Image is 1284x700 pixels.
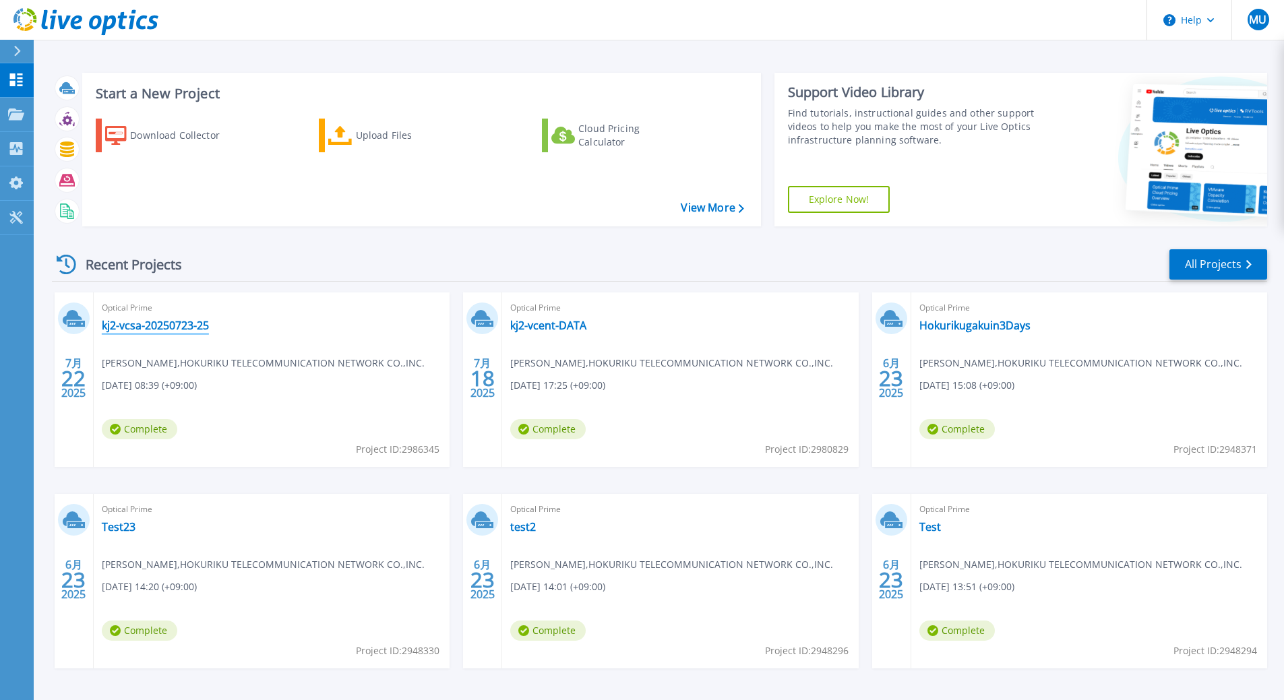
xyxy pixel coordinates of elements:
[470,574,495,585] span: 23
[61,574,86,585] span: 23
[919,319,1031,332] a: Hokurikugakuin3Days
[788,84,1039,101] div: Support Video Library
[765,643,849,658] span: Project ID: 2948296
[1169,249,1267,280] a: All Projects
[1249,14,1266,25] span: MU
[510,378,605,393] span: [DATE] 17:25 (+09:00)
[102,419,177,439] span: Complete
[510,319,586,332] a: kj2-vcent-DATA
[61,373,86,384] span: 22
[578,122,686,149] div: Cloud Pricing Calculator
[681,201,743,214] a: View More
[919,621,995,641] span: Complete
[510,502,850,517] span: Optical Prime
[919,520,941,534] a: Test
[102,356,425,371] span: [PERSON_NAME] , HOKURIKU TELECOMMUNICATION NETWORK CO.,INC.
[542,119,692,152] a: Cloud Pricing Calculator
[96,86,743,101] h3: Start a New Project
[510,300,850,315] span: Optical Prime
[102,621,177,641] span: Complete
[102,300,441,315] span: Optical Prime
[61,354,86,403] div: 7月 2025
[102,378,197,393] span: [DATE] 08:39 (+09:00)
[919,419,995,439] span: Complete
[879,574,903,585] span: 23
[356,442,439,457] span: Project ID: 2986345
[919,557,1242,572] span: [PERSON_NAME] , HOKURIKU TELECOMMUNICATION NETWORK CO.,INC.
[788,106,1039,147] div: Find tutorials, instructional guides and other support videos to help you make the most of your L...
[102,557,425,572] span: [PERSON_NAME] , HOKURIKU TELECOMMUNICATION NETWORK CO.,INC.
[919,502,1259,517] span: Optical Prime
[102,520,135,534] a: Test23
[510,557,833,572] span: [PERSON_NAME] , HOKURIKU TELECOMMUNICATION NETWORK CO.,INC.
[130,122,238,149] div: Download Collector
[356,122,464,149] div: Upload Files
[52,248,200,281] div: Recent Projects
[470,354,495,403] div: 7月 2025
[319,119,469,152] a: Upload Files
[102,502,441,517] span: Optical Prime
[510,579,605,594] span: [DATE] 14:01 (+09:00)
[878,555,904,604] div: 6月 2025
[470,373,495,384] span: 18
[510,621,586,641] span: Complete
[510,356,833,371] span: [PERSON_NAME] , HOKURIKU TELECOMMUNICATION NETWORK CO.,INC.
[1173,643,1257,658] span: Project ID: 2948294
[788,186,890,213] a: Explore Now!
[878,354,904,403] div: 6月 2025
[61,555,86,604] div: 6月 2025
[356,643,439,658] span: Project ID: 2948330
[919,300,1259,315] span: Optical Prime
[96,119,246,152] a: Download Collector
[510,520,536,534] a: test2
[879,373,903,384] span: 23
[919,356,1242,371] span: [PERSON_NAME] , HOKURIKU TELECOMMUNICATION NETWORK CO.,INC.
[102,319,209,332] a: kj2-vcsa-20250723-25
[919,378,1014,393] span: [DATE] 15:08 (+09:00)
[510,419,586,439] span: Complete
[470,555,495,604] div: 6月 2025
[102,579,197,594] span: [DATE] 14:20 (+09:00)
[919,579,1014,594] span: [DATE] 13:51 (+09:00)
[1173,442,1257,457] span: Project ID: 2948371
[765,442,849,457] span: Project ID: 2980829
